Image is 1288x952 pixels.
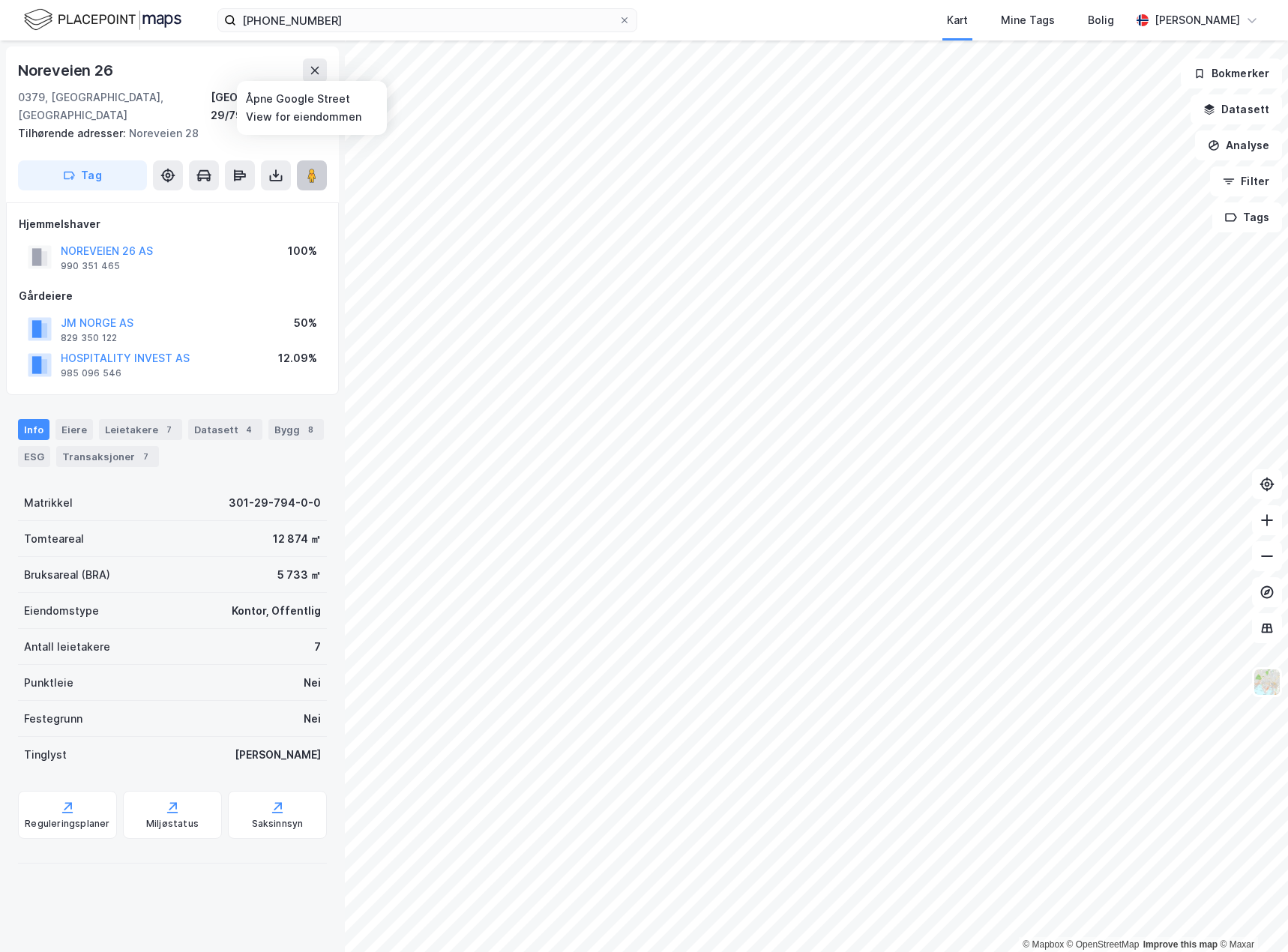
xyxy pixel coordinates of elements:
[61,332,117,344] div: 829 350 122
[241,422,256,437] div: 4
[61,260,120,272] div: 990 351 465
[55,419,93,440] div: Eiere
[18,58,116,82] div: Noreveien 26
[294,314,317,332] div: 50%
[229,494,321,512] div: 301-29-794-0-0
[24,566,110,584] div: Bruksareal (BRA)
[1001,11,1055,29] div: Mine Tags
[61,367,121,379] div: 985 096 546
[273,530,321,548] div: 12 874 ㎡
[18,419,49,440] div: Info
[146,818,199,830] div: Miljøstatus
[24,638,110,656] div: Antall leietakere
[1143,939,1218,950] a: Improve this map
[161,422,176,437] div: 7
[252,818,304,830] div: Saksinnsyn
[235,746,321,764] div: [PERSON_NAME]
[24,674,73,692] div: Punktleie
[18,446,50,467] div: ESG
[304,710,321,728] div: Nei
[24,7,181,33] img: logo.f888ab2527a4732fd821a326f86c7f29.svg
[1067,939,1140,950] a: OpenStreetMap
[24,710,82,728] div: Festegrunn
[18,88,211,124] div: 0379, [GEOGRAPHIC_DATA], [GEOGRAPHIC_DATA]
[188,419,262,440] div: Datasett
[1213,880,1288,952] iframe: Chat Widget
[314,638,321,656] div: 7
[288,242,317,260] div: 100%
[1023,939,1064,950] a: Mapbox
[232,602,321,620] div: Kontor, Offentlig
[303,422,318,437] div: 8
[1212,202,1282,232] button: Tags
[1210,166,1282,196] button: Filter
[1088,11,1114,29] div: Bolig
[1181,58,1282,88] button: Bokmerker
[24,746,67,764] div: Tinglyst
[19,287,326,305] div: Gårdeiere
[1195,130,1282,160] button: Analyse
[99,419,182,440] div: Leietakere
[1191,94,1282,124] button: Datasett
[25,818,109,830] div: Reguleringsplaner
[278,349,317,367] div: 12.09%
[24,602,99,620] div: Eiendomstype
[947,11,968,29] div: Kart
[24,494,73,512] div: Matrikkel
[18,127,129,139] span: Tilhørende adresser:
[304,674,321,692] div: Nei
[138,449,153,464] div: 7
[56,446,159,467] div: Transaksjoner
[236,9,619,31] input: Søk på adresse, matrikkel, gårdeiere, leietakere eller personer
[1155,11,1240,29] div: [PERSON_NAME]
[18,124,315,142] div: Noreveien 28
[24,530,84,548] div: Tomteareal
[268,419,324,440] div: Bygg
[277,566,321,584] div: 5 733 ㎡
[1253,668,1281,696] img: Z
[19,215,326,233] div: Hjemmelshaver
[211,88,327,124] div: [GEOGRAPHIC_DATA], 29/794
[18,160,147,190] button: Tag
